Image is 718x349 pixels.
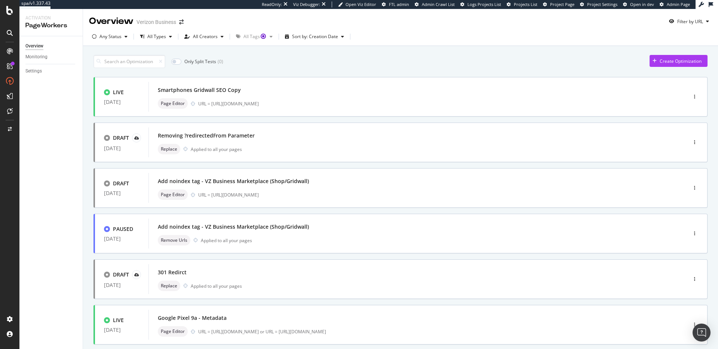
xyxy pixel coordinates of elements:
a: Overview [25,42,77,50]
div: [DATE] [104,190,139,196]
span: Admin Page [667,1,690,7]
div: Activation [25,15,77,21]
div: LIVE [113,316,124,324]
div: [DATE] [104,236,139,242]
span: Admin Crawl List [422,1,455,7]
input: Search an Optimization [93,55,165,68]
div: Overview [89,15,134,28]
div: neutral label [158,189,188,200]
a: Projects List [507,1,537,7]
button: All TagsTooltip anchor [233,31,276,43]
div: Settings [25,67,42,75]
div: neutral label [158,326,188,337]
button: All Creators [181,31,227,43]
div: Add noindex tag - VZ Business Marketplace (Shop/Gridwall) [158,177,309,185]
div: neutral label [158,235,190,245]
div: Removing ?redirectedFrom Parameter [158,132,255,139]
div: PageWorkers [25,21,77,30]
div: Filter by URL [677,18,703,25]
div: Any Status [99,34,122,39]
div: LIVE [113,89,124,96]
span: Logs Projects List [467,1,501,7]
div: Overview [25,42,43,50]
button: Any Status [89,31,131,43]
div: Verizon Business [136,18,176,26]
span: Remove Urls [161,238,187,243]
span: Replace [161,147,177,151]
div: DRAFT [113,134,129,142]
div: All Types [147,34,166,39]
button: Create Optimization [650,55,708,67]
div: Only Split Tests [184,58,216,65]
div: Sort by: Creation Date [292,34,338,39]
a: Logs Projects List [460,1,501,7]
div: arrow-right-arrow-left [179,19,184,25]
a: Admin Crawl List [415,1,455,7]
a: FTL admin [382,1,409,7]
div: All Creators [193,34,218,39]
span: FTL admin [389,1,409,7]
div: Google Pixel 9a - Metadata [158,314,227,322]
a: Monitoring [25,53,77,61]
span: Page Editor [161,101,185,106]
div: ReadOnly: [262,1,282,7]
a: Admin Page [660,1,690,7]
div: 301 Redirct [158,269,187,276]
div: [DATE] [104,327,139,333]
div: ( 0 ) [218,58,223,65]
div: URL = [URL][DOMAIN_NAME] or URL = [URL][DOMAIN_NAME] [198,328,655,335]
div: Applied to all your pages [191,146,242,152]
button: All Types [137,31,175,43]
div: PAUSED [113,225,133,233]
span: Page Editor [161,192,185,197]
span: Replace [161,284,177,288]
div: DRAFT [113,271,129,278]
div: neutral label [158,98,188,109]
div: All Tags [243,34,267,39]
span: Open in dev [630,1,654,7]
a: Settings [25,67,77,75]
div: Create Optimization [660,58,702,64]
div: URL = [URL][DOMAIN_NAME] [198,192,655,198]
div: neutral label [158,144,180,154]
div: Smartphones Gridwall SEO Copy [158,86,241,94]
a: Open Viz Editor [338,1,376,7]
a: Project Settings [580,1,617,7]
div: Add noindex tag - VZ Business Marketplace (Shop/Gridwall) [158,223,309,231]
a: Open in dev [623,1,654,7]
span: Project Page [550,1,574,7]
div: [DATE] [104,99,139,105]
div: neutral label [158,281,180,291]
div: URL = [URL][DOMAIN_NAME] [198,101,655,107]
a: Project Page [543,1,574,7]
div: [DATE] [104,282,139,288]
div: Tooltip anchor [260,33,267,40]
div: Applied to all your pages [191,283,242,289]
button: Filter by URL [666,15,712,27]
div: [DATE] [104,145,139,151]
div: Applied to all your pages [201,237,252,244]
button: Sort by: Creation Date [282,31,347,43]
div: Viz Debugger: [293,1,320,7]
span: Projects List [514,1,537,7]
div: Monitoring [25,53,47,61]
span: Open Viz Editor [346,1,376,7]
span: Page Editor [161,329,185,334]
div: Open Intercom Messenger [693,324,711,342]
div: DRAFT [113,180,129,187]
span: Project Settings [587,1,617,7]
